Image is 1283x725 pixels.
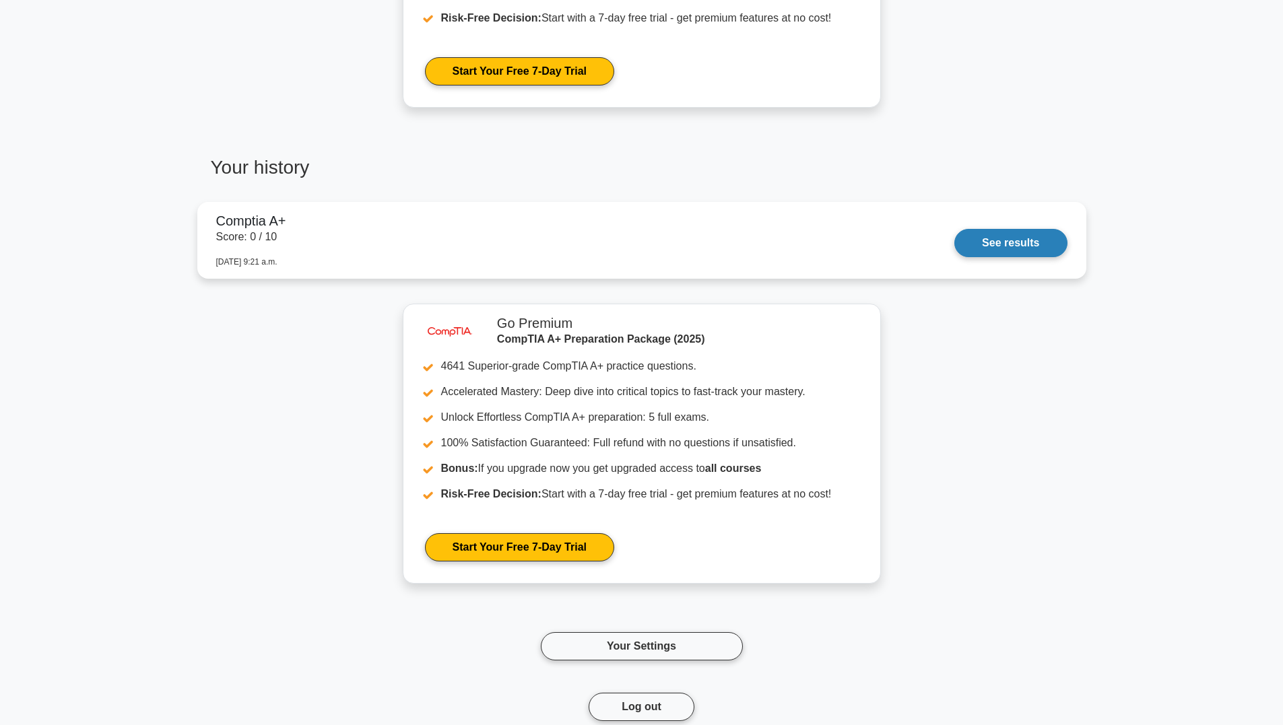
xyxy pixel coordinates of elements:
[589,693,694,721] button: Log out
[541,632,743,660] a: Your Settings
[954,229,1067,257] a: See results
[205,156,634,190] h3: Your history
[425,57,614,85] a: Start Your Free 7-Day Trial
[425,533,614,561] a: Start Your Free 7-Day Trial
